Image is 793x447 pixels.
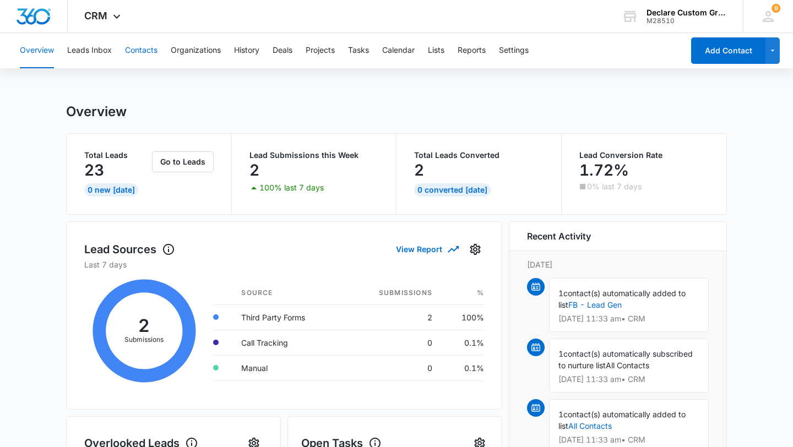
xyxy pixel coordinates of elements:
p: Lead Conversion Rate [579,151,709,159]
p: 1.72% [579,161,629,179]
p: 100% last 7 days [259,184,324,192]
td: Call Tracking [232,330,344,355]
p: 2 [249,161,259,179]
th: % [441,281,484,305]
div: account id [647,17,727,25]
td: Third Party Forms [232,304,344,330]
span: 1 [558,349,563,358]
td: 100% [441,304,484,330]
button: Settings [499,33,529,68]
button: History [234,33,259,68]
a: FB - Lead Gen [568,300,622,309]
a: Go to Leads [152,157,214,166]
button: Add Contact [691,37,765,64]
td: 2 [344,304,442,330]
span: CRM [84,10,107,21]
p: [DATE] 11:33 am • CRM [558,315,699,323]
button: Leads Inbox [67,33,112,68]
a: All Contacts [568,421,612,430]
th: Source [232,281,344,305]
div: 0 New [DATE] [84,183,138,197]
button: Deals [273,33,292,68]
div: 0 Converted [DATE] [414,183,491,197]
button: Settings [466,241,484,258]
p: Lead Submissions this Week [249,151,379,159]
p: 0% last 7 days [587,183,642,190]
button: Projects [306,33,335,68]
p: [DATE] 11:33 am • CRM [558,436,699,444]
button: Overview [20,33,54,68]
button: Contacts [125,33,157,68]
th: Submissions [344,281,442,305]
span: 9 [772,4,780,13]
button: View Report [396,239,458,259]
span: contact(s) automatically added to list [558,410,686,430]
div: account name [647,8,727,17]
td: 0.1% [441,330,484,355]
button: Go to Leads [152,151,214,172]
span: 1 [558,288,563,298]
td: 0 [344,355,442,380]
td: Manual [232,355,344,380]
td: 0.1% [441,355,484,380]
h6: Recent Activity [527,230,591,243]
h1: Lead Sources [84,241,175,258]
button: Reports [458,33,486,68]
button: Tasks [348,33,369,68]
button: Organizations [171,33,221,68]
span: All Contacts [606,361,649,370]
p: 2 [414,161,424,179]
span: 1 [558,410,563,419]
p: 23 [84,161,104,179]
p: [DATE] [527,259,709,270]
button: Calendar [382,33,415,68]
button: Lists [428,33,444,68]
div: notifications count [772,4,780,13]
p: Last 7 days [84,259,484,270]
td: 0 [344,330,442,355]
h1: Overview [66,103,127,120]
span: contact(s) automatically added to list [558,288,686,309]
span: contact(s) automatically subscribed to nurture list [558,349,693,370]
p: Total Leads Converted [414,151,544,159]
p: Total Leads [84,151,150,159]
p: [DATE] 11:33 am • CRM [558,375,699,383]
